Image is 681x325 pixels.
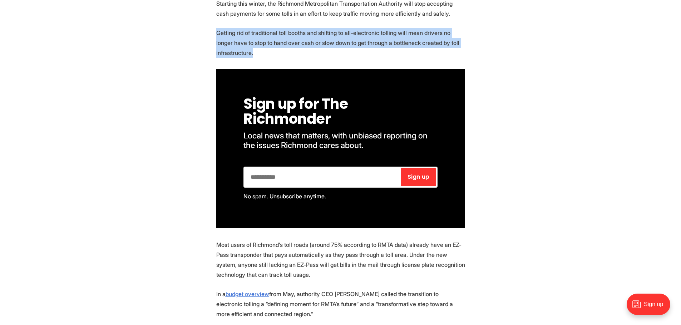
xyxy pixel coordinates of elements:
[226,290,269,298] a: budget overview
[216,240,465,280] p: Most users of Richmond’s toll roads (around 75% according to RMTA data) already have an EZ-Pass t...
[243,131,429,150] span: Local news that matters, with unbiased reporting on the issues Richmond cares about.
[243,193,326,200] span: No spam. Unsubscribe anytime.
[401,168,436,186] button: Sign up
[408,174,429,180] span: Sign up
[216,28,465,58] p: Getting rid of traditional toll booths and shifting to all-electronic tolling will mean drivers n...
[216,289,465,319] p: In a from May, authority CEO [PERSON_NAME] called the transition to electronic tolling a “definin...
[243,94,351,129] span: Sign up for The Richmonder
[621,290,681,325] iframe: portal-trigger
